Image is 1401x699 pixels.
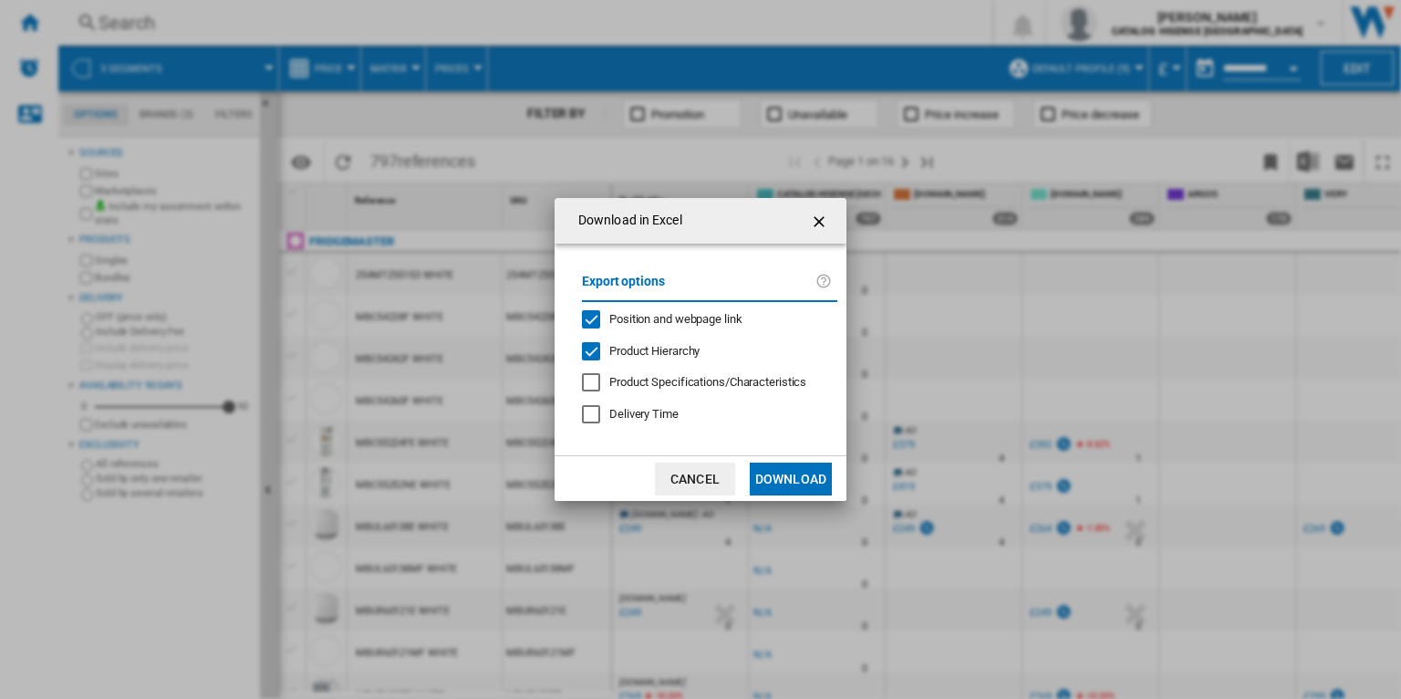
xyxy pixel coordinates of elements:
[569,212,682,230] h4: Download in Excel
[609,312,742,326] span: Position and webpage link
[750,463,832,496] button: Download
[582,311,823,329] md-checkbox: Position and webpage link
[609,374,806,391] div: Only applies to Category View
[609,344,700,358] span: Product Hierarchy
[582,271,815,305] label: Export options
[582,342,823,360] md-checkbox: Product Hierarchy
[810,211,832,233] ng-md-icon: getI18NText('BUTTONS.CLOSE_DIALOG')
[609,407,679,421] span: Delivery Time
[655,463,735,496] button: Cancel
[803,203,839,239] button: getI18NText('BUTTONS.CLOSE_DIALOG')
[609,375,806,389] span: Product Specifications/Characteristics
[582,406,837,423] md-checkbox: Delivery Time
